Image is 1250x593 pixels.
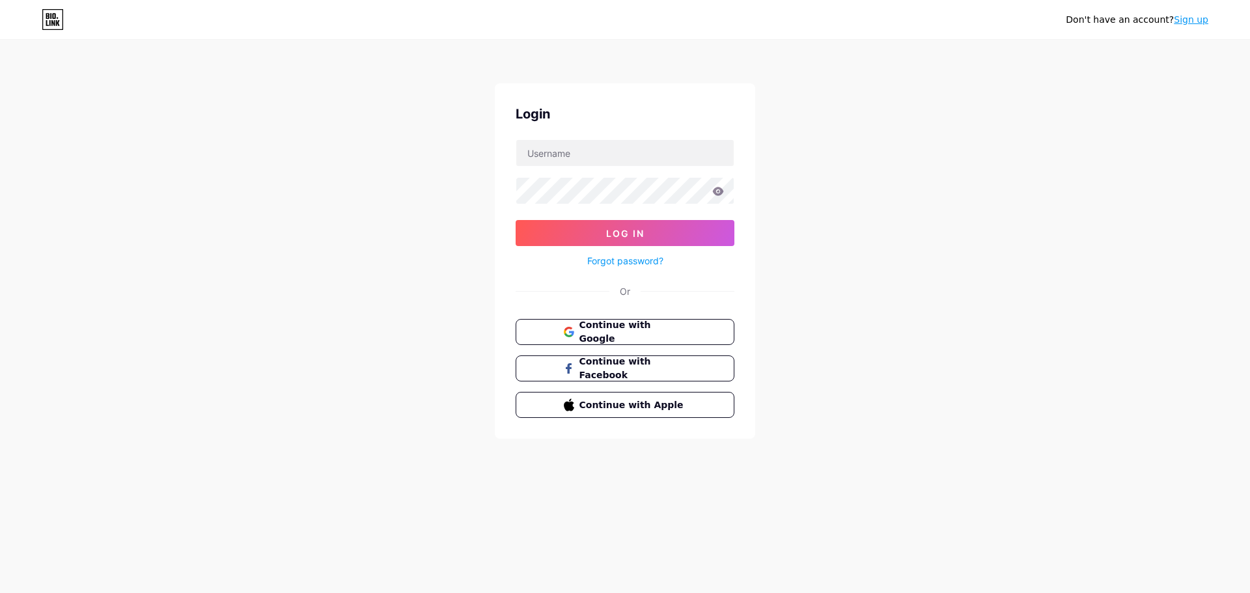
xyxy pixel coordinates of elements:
[620,284,630,298] div: Or
[516,355,734,381] button: Continue with Facebook
[579,355,687,382] span: Continue with Facebook
[579,318,687,346] span: Continue with Google
[606,228,645,239] span: Log In
[516,319,734,345] button: Continue with Google
[1066,13,1208,27] div: Don't have an account?
[516,220,734,246] button: Log In
[587,254,663,268] a: Forgot password?
[1174,14,1208,25] a: Sign up
[579,398,687,412] span: Continue with Apple
[516,104,734,124] div: Login
[516,140,734,166] input: Username
[516,392,734,418] button: Continue with Apple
